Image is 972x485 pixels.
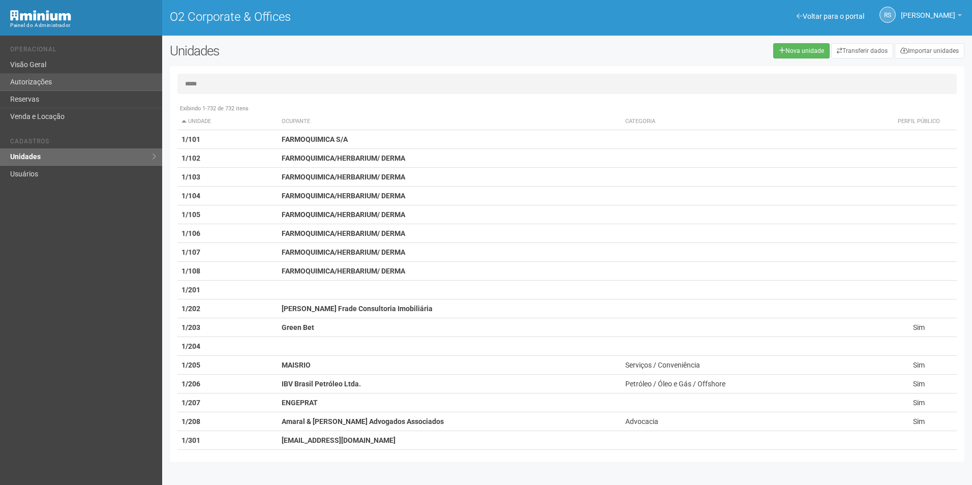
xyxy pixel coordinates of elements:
[913,399,925,407] span: Sim
[282,436,396,444] strong: [EMAIL_ADDRESS][DOMAIN_NAME]
[282,154,405,162] strong: FARMOQUIMICA/HERBARIUM/ DERMA
[181,380,200,388] strong: 1/206
[901,13,962,21] a: [PERSON_NAME]
[282,380,361,388] strong: IBV Brasil Petróleo Ltda.
[901,2,955,19] span: Rayssa Soares Ribeiro
[797,12,864,20] a: Voltar para o portal
[181,267,200,275] strong: 1/108
[621,450,881,469] td: Contabilidade
[181,192,200,200] strong: 1/104
[10,46,155,56] li: Operacional
[181,417,200,426] strong: 1/208
[282,267,405,275] strong: FARMOQUIMICA/HERBARIUM/ DERMA
[177,113,278,130] th: Unidade: activate to sort column descending
[282,399,318,407] strong: ENGEPRAT
[282,323,314,331] strong: Green Bet
[882,113,957,130] th: Perfil público: activate to sort column ascending
[181,342,200,350] strong: 1/204
[170,43,492,58] h2: Unidades
[879,7,896,23] a: RS
[621,412,881,431] td: Advocacia
[282,229,405,237] strong: FARMOQUIMICA/HERBARIUM/ DERMA
[181,305,200,313] strong: 1/202
[831,43,893,58] a: Transferir dados
[181,399,200,407] strong: 1/207
[181,286,200,294] strong: 1/201
[181,135,200,143] strong: 1/101
[10,138,155,148] li: Cadastros
[895,43,964,58] a: Importar unidades
[181,154,200,162] strong: 1/102
[282,192,405,200] strong: FARMOQUIMICA/HERBARIUM/ DERMA
[621,375,881,393] td: Petróleo / Óleo e Gás / Offshore
[773,43,830,58] a: Nova unidade
[282,210,405,219] strong: FARMOQUIMICA/HERBARIUM/ DERMA
[181,248,200,256] strong: 1/107
[913,417,925,426] span: Sim
[621,356,881,375] td: Serviços / Conveniência
[621,113,881,130] th: Categoria: activate to sort column ascending
[282,361,311,369] strong: MAISRIO
[913,323,925,331] span: Sim
[913,361,925,369] span: Sim
[913,380,925,388] span: Sim
[181,436,200,444] strong: 1/301
[177,104,957,113] div: Exibindo 1-732 de 732 itens
[181,361,200,369] strong: 1/205
[181,210,200,219] strong: 1/105
[170,10,560,23] h1: O2 Corporate & Offices
[282,417,444,426] strong: Amaral & [PERSON_NAME] Advogados Associados
[282,135,348,143] strong: FARMOQUIMICA S/A
[181,229,200,237] strong: 1/106
[282,173,405,181] strong: FARMOQUIMICA/HERBARIUM/ DERMA
[282,248,405,256] strong: FARMOQUIMICA/HERBARIUM/ DERMA
[10,21,155,30] div: Painel do Administrador
[181,173,200,181] strong: 1/103
[282,305,433,313] strong: [PERSON_NAME] Frade Consultoria Imobiliária
[278,113,621,130] th: Ocupante: activate to sort column ascending
[10,10,71,21] img: Minium
[181,323,200,331] strong: 1/203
